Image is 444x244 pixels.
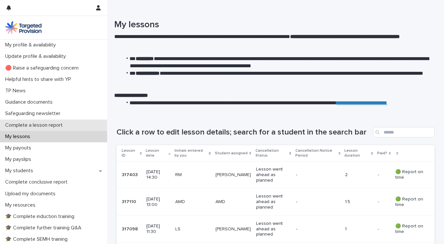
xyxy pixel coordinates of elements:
[377,150,387,157] p: Paid?
[296,226,332,232] p: -
[3,191,61,197] p: Upload my documents
[3,134,35,140] p: My lessons
[345,172,373,178] p: 2
[296,172,332,178] p: -
[3,156,36,162] p: My payslips
[122,147,138,159] p: Lesson ID
[3,225,87,231] p: 🎓 Complete further training Q&A
[216,226,251,232] p: [PERSON_NAME]
[373,127,435,137] input: Search
[3,213,80,220] p: 🎓 Complete induction training
[255,147,288,159] p: Cancellation Status
[146,224,170,235] p: [DATE] 11:30
[3,236,73,242] p: 🎓 Complete SEMH training
[122,225,139,232] p: 317098
[117,128,370,137] h1: Click a row to edit lesson details; search for a student in the search bar
[146,169,170,180] p: [DATE] 14:30
[3,88,31,94] p: TP News
[256,221,291,237] p: Lesson went ahead as planned
[3,42,61,48] p: My profile & availability
[256,194,291,210] p: Lesson went ahead as planned
[3,145,36,151] p: My payouts
[3,122,68,128] p: Complete a lesson report
[3,65,84,71] p: 🔴 Raise a safeguarding concern
[117,188,435,215] tr: 317110317110 [DATE] 13:00AMDAMDLesson went ahead as planned-1.5-- 🟢 Report on time
[175,147,207,159] p: Initials entered by you
[216,172,251,178] p: [PERSON_NAME]
[117,161,435,188] tr: 317403317403 [DATE] 14:30RM[PERSON_NAME]Lesson went ahead as planned-2-- 🟢 Report on time
[175,226,210,232] p: LS
[295,147,337,159] p: Cancellation Notice Period
[3,99,58,105] p: Guidance documents
[146,147,167,159] p: Lesson date
[3,53,71,59] p: Update profile & availability
[175,199,210,205] p: AMD
[3,202,41,208] p: My resources
[395,169,424,180] p: 🟢 Report on time
[395,224,424,235] p: 🟢 Report on time
[344,147,370,159] p: Lesson duration
[114,19,432,31] h1: My lessons
[378,171,380,178] p: -
[3,179,73,185] p: Complete conclusive report
[378,225,380,232] p: -
[146,197,170,208] p: [DATE] 13:00
[5,21,42,34] img: M5nRWzHhSzIhMunXDL62
[216,199,251,205] p: AMD
[345,226,373,232] p: 1
[117,215,435,242] tr: 317098317098 [DATE] 11:30LS[PERSON_NAME]Lesson went ahead as planned-1-- 🟢 Report on time
[122,171,139,178] p: 317403
[3,110,66,117] p: Safeguarding newsletter
[345,199,373,205] p: 1.5
[395,197,424,208] p: 🟢 Report on time
[378,198,380,205] p: -
[122,198,137,205] p: 317110
[215,150,248,157] p: Student assigned
[296,199,332,205] p: -
[175,172,210,178] p: RM
[3,76,76,83] p: Helpful hints to share with YP
[256,167,291,183] p: Lesson went ahead as planned
[3,168,38,174] p: My students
